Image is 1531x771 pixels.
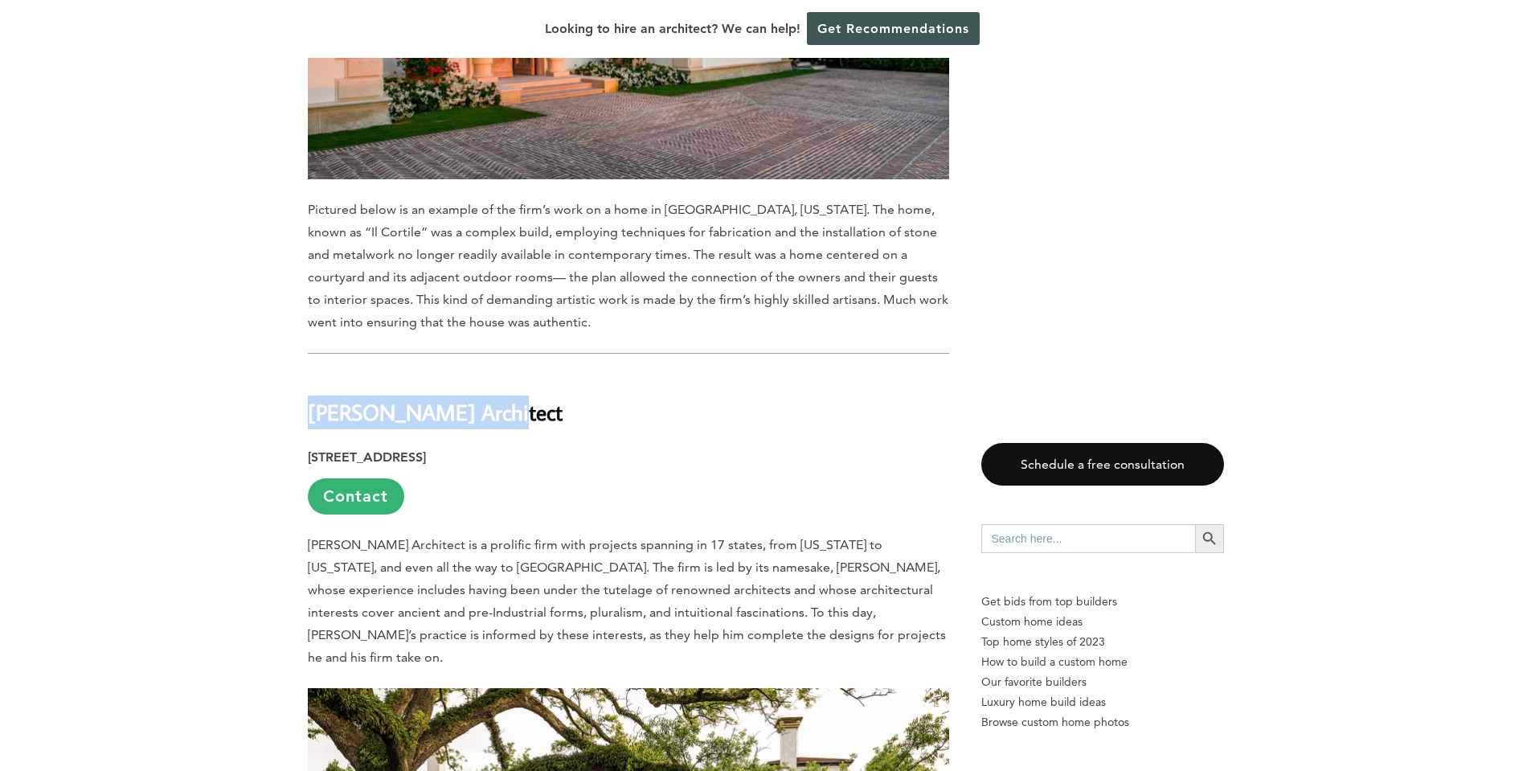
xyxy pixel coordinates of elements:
a: Custom home ideas [981,612,1224,632]
a: Our favorite builders [981,672,1224,692]
a: How to build a custom home [981,652,1224,672]
iframe: Drift Widget Chat Controller [1451,691,1512,752]
a: Schedule a free consultation [981,443,1224,486]
span: [PERSON_NAME] Architect is a prolific firm with projects spanning in 17 states, from [US_STATE] t... [308,537,946,665]
input: Search here... [981,524,1195,553]
strong: [STREET_ADDRESS] [308,449,426,465]
svg: Search [1201,530,1218,547]
p: Get bids from top builders [981,592,1224,612]
span: Pictured below is an example of the firm’s work on a home in [GEOGRAPHIC_DATA], [US_STATE]. The h... [308,202,948,330]
a: Luxury home build ideas [981,692,1224,712]
a: Browse custom home photos [981,712,1224,732]
a: Top home styles of 2023 [981,632,1224,652]
b: [PERSON_NAME] Architect [308,398,563,426]
a: Contact [308,478,404,515]
a: Get Recommendations [807,12,980,45]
